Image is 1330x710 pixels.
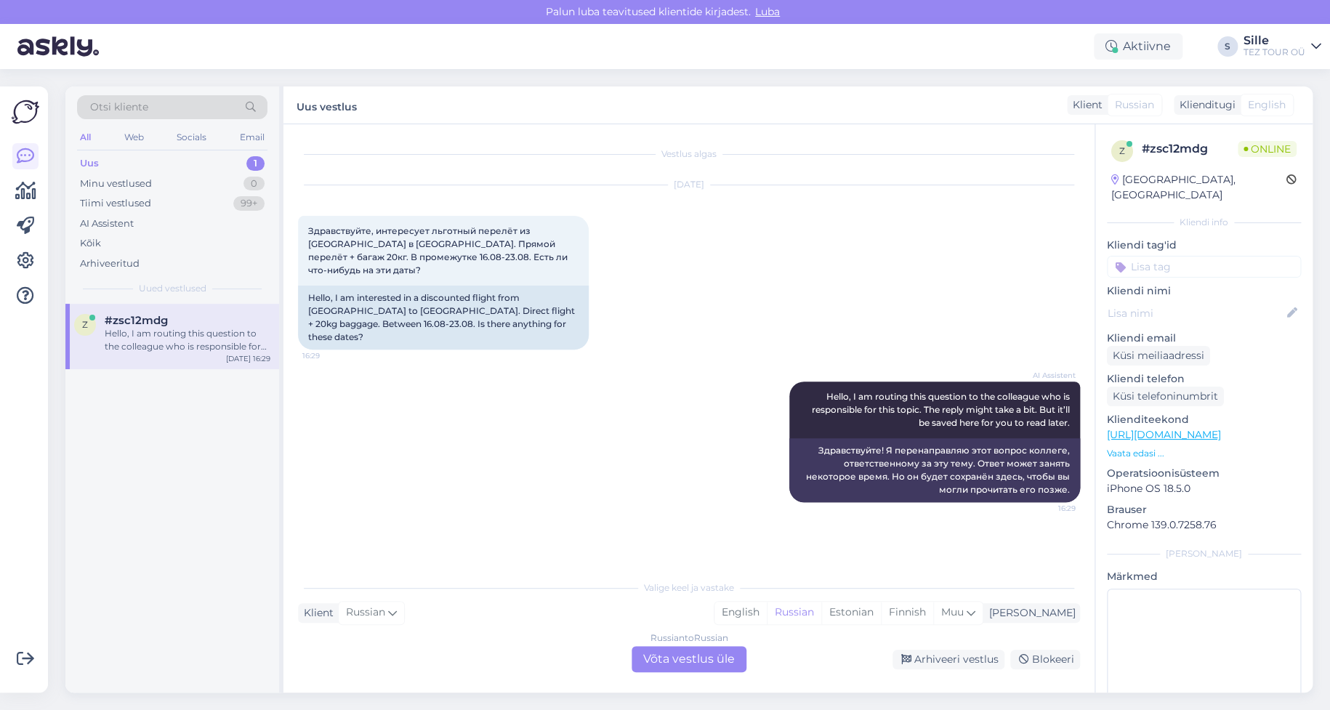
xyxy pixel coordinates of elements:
div: [DATE] 16:29 [226,353,270,364]
div: AI Assistent [80,217,134,231]
span: Russian [1115,97,1154,113]
div: Võta vestlus üle [632,646,746,672]
div: Russian to Russian [650,632,728,645]
div: Vestlus algas [298,148,1080,161]
div: [PERSON_NAME] [1107,547,1301,560]
input: Lisa nimi [1108,305,1284,321]
div: Здравствуйте! Я перенаправляю этот вопрос коллеге, ответственному за эту тему. Ответ может занять... [789,438,1080,502]
div: S [1217,36,1238,57]
span: z [1119,145,1125,156]
a: SilleTEZ TOUR OÜ [1244,35,1321,58]
p: Vaata edasi ... [1107,447,1301,460]
span: Russian [346,605,385,621]
p: iPhone OS 18.5.0 [1107,481,1301,496]
div: [DATE] [298,178,1080,191]
label: Uus vestlus [297,95,357,115]
div: Küsi telefoninumbrit [1107,387,1224,406]
div: [GEOGRAPHIC_DATA], [GEOGRAPHIC_DATA] [1111,172,1286,203]
div: [PERSON_NAME] [983,605,1076,621]
div: Hello, I am routing this question to the colleague who is responsible for this topic. The reply m... [105,327,270,353]
span: #zsc12mdg [105,314,168,327]
span: AI Assistent [1021,370,1076,381]
span: Uued vestlused [139,282,206,295]
p: Operatsioonisüsteem [1107,466,1301,481]
div: Estonian [821,602,881,624]
div: Web [121,128,147,147]
span: Здравствуйте, интересует льготный перелёт из [GEOGRAPHIC_DATA] в [GEOGRAPHIC_DATA]. Прямой перелё... [308,225,570,275]
p: Märkmed [1107,569,1301,584]
div: Klient [1067,97,1103,113]
span: English [1248,97,1286,113]
div: Minu vestlused [80,177,152,191]
div: All [77,128,94,147]
div: Klient [298,605,334,621]
span: Muu [941,605,964,618]
div: Socials [174,128,209,147]
p: Kliendi telefon [1107,371,1301,387]
div: Tiimi vestlused [80,196,151,211]
span: Otsi kliente [90,100,148,115]
div: Russian [767,602,821,624]
span: 16:29 [302,350,357,361]
div: Kõik [80,236,101,251]
p: Brauser [1107,502,1301,517]
div: Arhiveeri vestlus [892,650,1004,669]
div: Uus [80,156,99,171]
span: Hello, I am routing this question to the colleague who is responsible for this topic. The reply m... [812,391,1072,428]
div: Hello, I am interested in a discounted flight from [GEOGRAPHIC_DATA] to [GEOGRAPHIC_DATA]. Direct... [298,286,589,350]
div: Küsi meiliaadressi [1107,346,1210,366]
div: 1 [246,156,265,171]
img: Askly Logo [12,98,39,126]
div: 0 [243,177,265,191]
div: TEZ TOUR OÜ [1244,47,1305,58]
div: Blokeeri [1010,650,1080,669]
span: 16:29 [1021,503,1076,514]
div: # zsc12mdg [1142,140,1238,158]
div: Kliendi info [1107,216,1301,229]
div: Sille [1244,35,1305,47]
a: [URL][DOMAIN_NAME] [1107,428,1221,441]
div: 99+ [233,196,265,211]
div: English [714,602,767,624]
div: Email [237,128,267,147]
div: Finnish [881,602,933,624]
p: Kliendi tag'id [1107,238,1301,253]
span: Luba [751,5,784,18]
p: Klienditeekond [1107,412,1301,427]
p: Kliendi email [1107,331,1301,346]
div: Aktiivne [1094,33,1182,60]
span: Online [1238,141,1297,157]
div: Arhiveeritud [80,257,140,271]
input: Lisa tag [1107,256,1301,278]
p: Chrome 139.0.7258.76 [1107,517,1301,533]
p: Kliendi nimi [1107,283,1301,299]
span: z [82,319,88,330]
div: Valige keel ja vastake [298,581,1080,594]
div: Klienditugi [1174,97,1236,113]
